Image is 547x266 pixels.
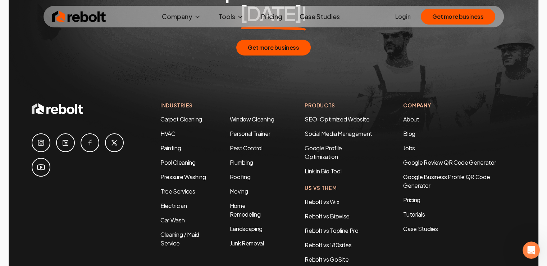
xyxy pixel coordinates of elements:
a: Google Profile Optimization [305,144,342,160]
button: Get more business [421,9,495,25]
span: [DATE]! [241,4,306,25]
a: Pool Cleaning [160,159,196,166]
a: Rebolt vs Topline Pro [305,227,358,234]
a: Home Remodeling [229,202,260,218]
img: Rebolt Logo [52,9,106,24]
a: Rebolt vs Wix [305,198,339,205]
a: Junk Removal [229,239,264,247]
a: Landscaping [229,225,262,232]
h4: Us Vs Them [305,184,374,192]
a: Pressure Washing [160,173,206,181]
a: SEO-Optimized Website [305,115,369,123]
h4: Industries [160,102,276,109]
a: Social Media Management [305,130,372,137]
div: Keywords by Traffic [81,43,119,47]
a: Carpet Cleaning [160,115,202,123]
a: Rebolt vs 180sites [305,241,351,249]
a: Car Wash [160,216,184,224]
h4: Company [403,102,515,109]
button: Company [156,9,207,24]
a: Google Review QR Code Generator [403,159,496,166]
a: Electrician [160,202,187,209]
a: Google Business Profile QR Code Generator [403,173,490,189]
a: Roofing [229,173,250,181]
a: Painting [160,144,181,152]
a: HVAC [160,130,176,137]
img: tab_keywords_by_traffic_grey.svg [73,42,78,48]
a: Personal Trainer [229,130,270,137]
a: Tutorials [403,210,515,219]
img: tab_domain_overview_orange.svg [21,42,27,48]
a: About [403,115,419,123]
button: Get more business [236,40,310,56]
iframe: Intercom live chat [523,241,540,259]
img: logo_orange.svg [12,12,17,17]
a: Plumbing [229,159,253,166]
a: Tree Services [160,187,195,195]
a: Pricing [255,9,288,24]
img: website_grey.svg [12,19,17,25]
a: Case Studies [403,225,515,233]
div: Domain: [DOMAIN_NAME] [19,19,79,25]
a: Window Cleaning [229,115,274,123]
a: Blog [403,130,415,137]
a: Case Studies [294,9,346,24]
a: Pest Control [229,144,262,152]
a: Rebolt vs Bizwise [305,212,350,220]
a: Pricing [403,196,515,204]
div: Domain Overview [29,43,64,47]
a: Rebolt vs GoSite [305,256,348,263]
a: Jobs [403,144,415,152]
button: Tools [213,9,250,24]
div: v 4.0.25 [20,12,35,17]
a: Cleaning / Maid Service [160,231,199,247]
h4: Products [305,102,374,109]
a: Moving [229,187,248,195]
a: Link in Bio Tool [305,167,341,175]
a: Login [395,12,411,21]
